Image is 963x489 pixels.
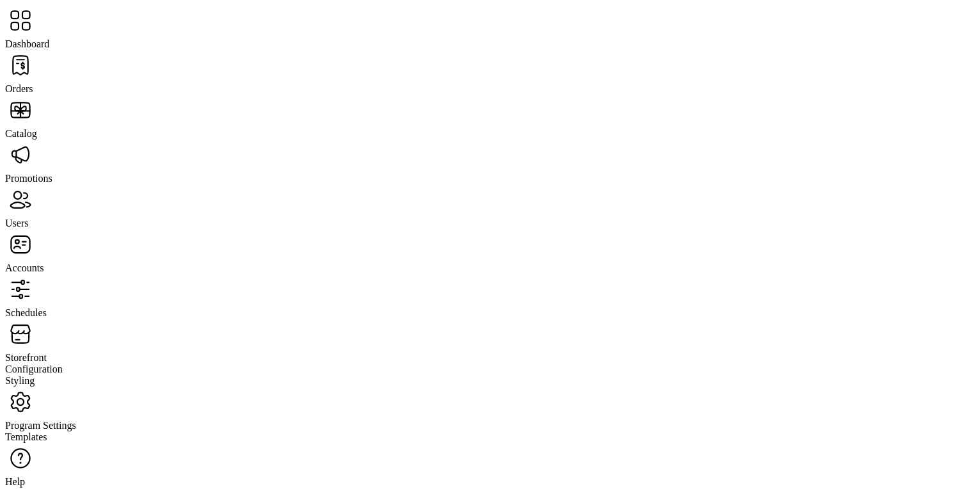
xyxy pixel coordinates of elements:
span: Help [5,476,25,487]
span: Schedules [5,307,47,318]
span: Templates [5,431,47,442]
span: Configuration [5,364,63,374]
span: Orders [5,83,33,94]
span: Program Settings [5,420,76,431]
span: Accounts [5,262,44,273]
span: Catalog [5,128,37,139]
span: Dashboard [5,38,49,49]
span: Promotions [5,173,52,184]
span: Styling [5,375,35,386]
span: Users [5,218,28,228]
span: Storefront [5,352,47,363]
